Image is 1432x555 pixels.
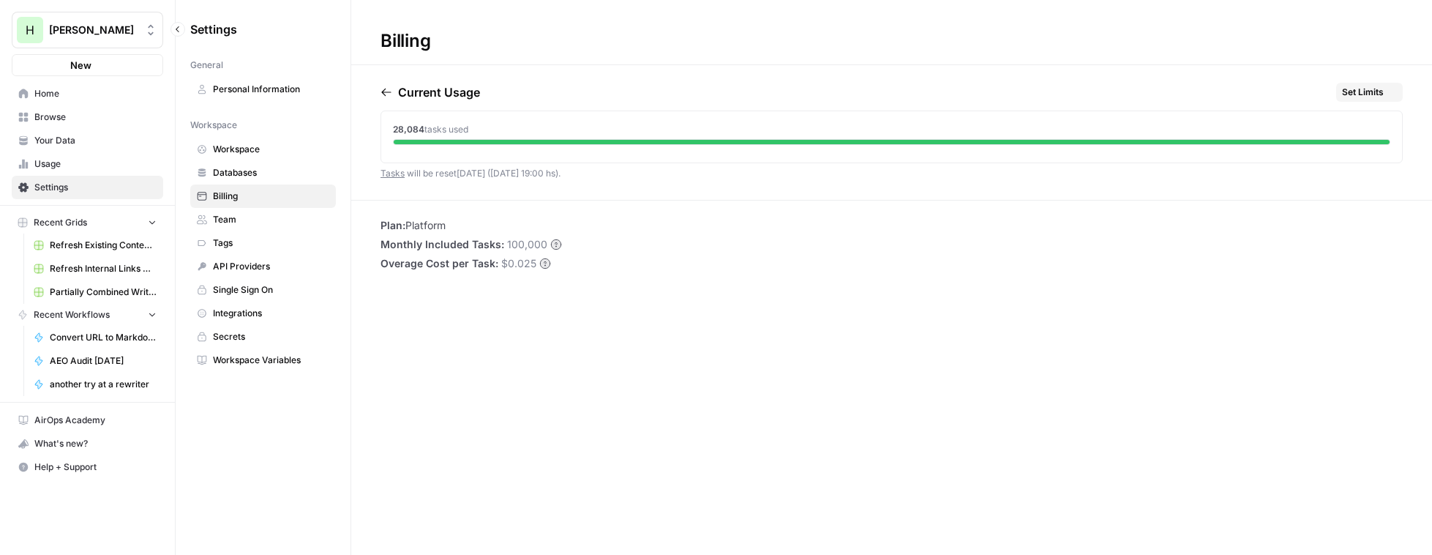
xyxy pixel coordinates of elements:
a: Usage [12,152,163,176]
a: Convert URL to Markdown [27,326,163,349]
a: Databases [190,161,336,185]
span: Workspace Variables [213,354,329,367]
span: Plan: [381,219,405,231]
span: Settings [190,21,237,38]
span: Workspace [213,143,329,156]
a: Tags [190,231,336,255]
a: Workspace [190,138,336,161]
span: will be reset [DATE] ([DATE] 19:00 hs) . [381,168,561,179]
span: Billing [213,190,329,203]
button: Workspace: Hasbrook [12,12,163,48]
span: Your Data [34,134,157,147]
span: Secrets [213,330,329,343]
a: Billing [190,185,336,208]
span: Set Limits [1342,86,1384,99]
span: Settings [34,181,157,194]
a: Personal Information [190,78,336,101]
span: Single Sign On [213,283,329,297]
span: General [190,59,223,72]
span: H [26,21,34,39]
span: 28,084 [393,124,424,135]
span: AirOps Academy [34,414,157,427]
span: tasks used [424,124,468,135]
a: Partially Combined Writer Grid [27,280,163,304]
span: Personal Information [213,83,329,96]
span: Overage Cost per Task: [381,256,498,271]
span: Workspace [190,119,237,132]
a: Team [190,208,336,231]
span: Recent Workflows [34,308,110,321]
a: Home [12,82,163,105]
div: What's new? [12,433,162,455]
button: Recent Workflows [12,304,163,326]
button: Set Limits [1336,83,1403,102]
span: Monthly Included Tasks: [381,237,504,252]
button: New [12,54,163,76]
span: Databases [213,166,329,179]
span: Partially Combined Writer Grid [50,286,157,299]
span: Refresh Internal Links Grid (1) [50,262,157,275]
span: Integrations [213,307,329,320]
a: another try at a rewriter [27,373,163,396]
a: Single Sign On [190,278,336,302]
a: Workspace Variables [190,349,336,372]
button: Recent Grids [12,212,163,234]
span: Team [213,213,329,226]
span: Usage [34,157,157,171]
span: Refresh Existing Content [DATE] [50,239,157,252]
span: Tags [213,236,329,250]
span: Help + Support [34,461,157,474]
a: Your Data [12,129,163,152]
a: AEO Audit [DATE] [27,349,163,373]
a: Refresh Existing Content [DATE] [27,234,163,257]
span: AEO Audit [DATE] [50,354,157,368]
span: Convert URL to Markdown [50,331,157,344]
span: Recent Grids [34,216,87,229]
span: $0.025 [501,256,536,271]
a: Integrations [190,302,336,325]
span: New [70,58,91,72]
a: AirOps Academy [12,409,163,432]
p: Current Usage [398,83,480,101]
button: Help + Support [12,455,163,479]
a: API Providers [190,255,336,278]
button: What's new? [12,432,163,455]
span: Browse [34,111,157,124]
a: Secrets [190,325,336,349]
span: another try at a rewriter [50,378,157,391]
a: Settings [12,176,163,199]
span: Home [34,87,157,100]
li: Platform [381,218,562,233]
span: API Providers [213,260,329,273]
a: Browse [12,105,163,129]
a: Refresh Internal Links Grid (1) [27,257,163,280]
span: 100,000 [507,237,547,252]
span: [PERSON_NAME] [49,23,138,37]
div: Billing [351,29,460,53]
a: Tasks [381,168,405,179]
